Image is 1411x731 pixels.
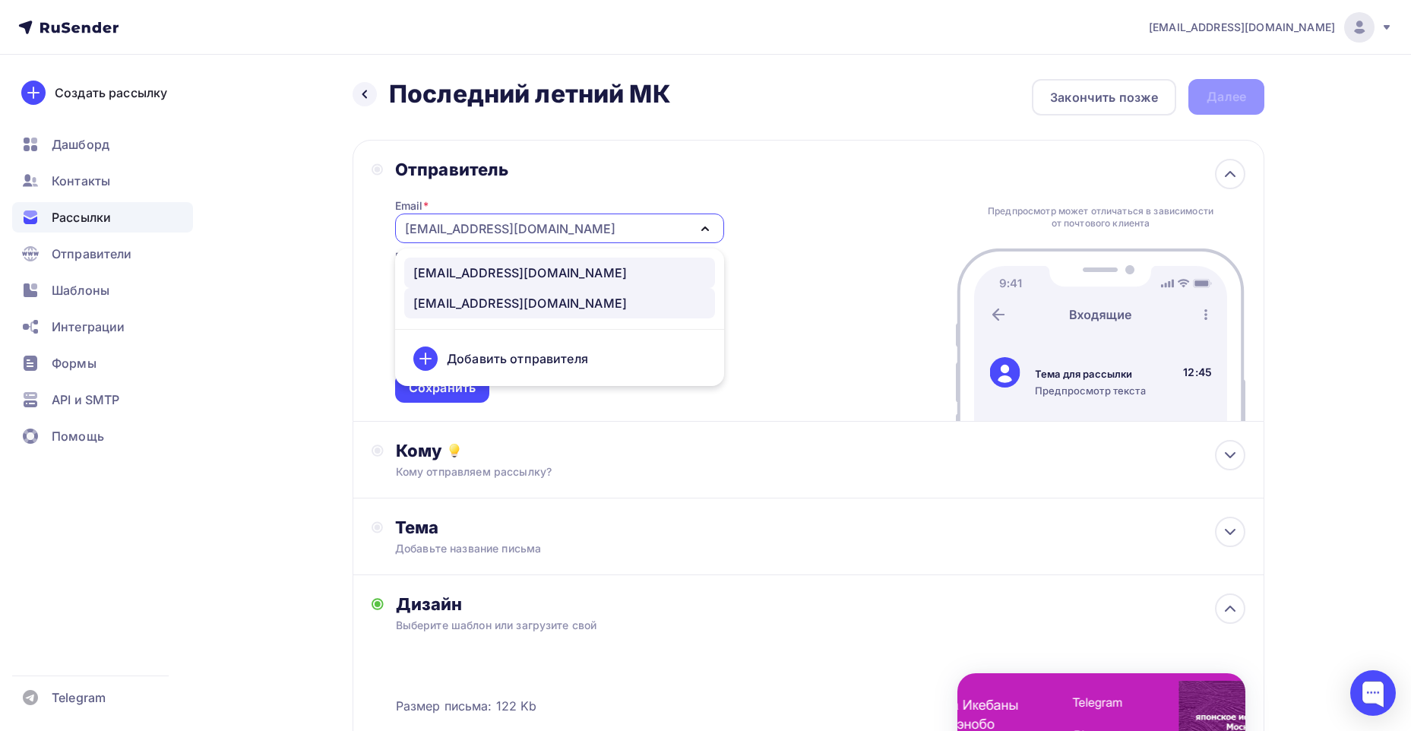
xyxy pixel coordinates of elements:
[12,129,193,160] a: Дашборд
[52,354,96,372] span: Формы
[395,248,724,386] ul: [EMAIL_ADDRESS][DOMAIN_NAME]
[395,541,666,556] div: Добавьте название письма
[396,593,1245,615] div: Дизайн
[396,618,1161,633] div: Выберите шаблон или загрузите свой
[447,350,588,368] div: Добавить отправителя
[396,464,1161,479] div: Кому отправляем рассылку?
[1183,365,1212,380] div: 12:45
[55,84,167,102] div: Создать рассылку
[52,688,106,707] span: Telegram
[12,348,193,378] a: Формы
[409,379,476,397] div: Сохранить
[52,135,109,153] span: Дашборд
[52,208,111,226] span: Рассылки
[1035,384,1146,397] div: Предпросмотр текста
[12,239,193,269] a: Отправители
[52,281,109,299] span: Шаблоны
[1149,12,1393,43] a: [EMAIL_ADDRESS][DOMAIN_NAME]
[12,202,193,233] a: Рассылки
[52,245,132,263] span: Отправители
[389,79,671,109] h2: Последний летний МК
[984,205,1218,229] div: Предпросмотр может отличаться в зависимости от почтового клиента
[405,220,615,238] div: [EMAIL_ADDRESS][DOMAIN_NAME]
[52,391,119,409] span: API и SMTP
[12,166,193,196] a: Контакты
[395,214,724,243] button: [EMAIL_ADDRESS][DOMAIN_NAME]
[52,427,104,445] span: Помощь
[395,159,724,180] div: Отправитель
[395,198,429,214] div: Email
[12,275,193,305] a: Шаблоны
[1035,367,1146,381] div: Тема для рассылки
[395,249,724,280] div: Рекомендуем , чтобы рассылка не попала в «Спам»
[1149,20,1335,35] span: [EMAIL_ADDRESS][DOMAIN_NAME]
[396,697,537,715] span: Размер письма: 122 Kb
[395,517,695,538] div: Тема
[413,294,627,312] div: [EMAIL_ADDRESS][DOMAIN_NAME]
[1050,88,1158,106] div: Закончить позже
[413,264,627,282] div: [EMAIL_ADDRESS][DOMAIN_NAME]
[396,440,1245,461] div: Кому
[52,172,110,190] span: Контакты
[52,318,125,336] span: Интеграции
